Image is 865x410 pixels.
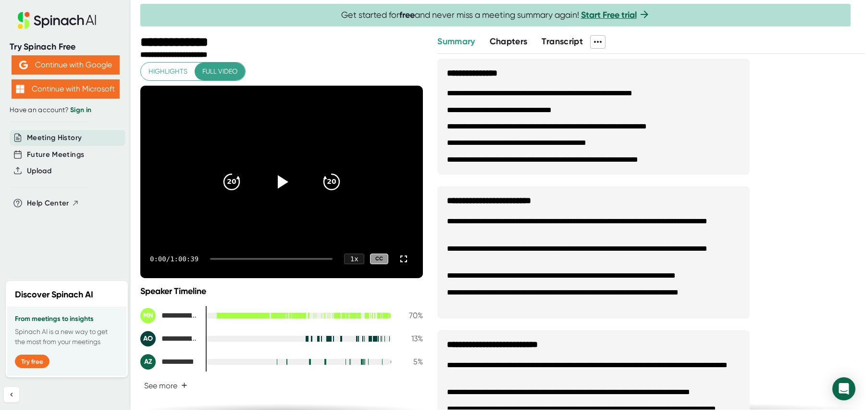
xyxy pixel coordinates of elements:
span: Transcript [542,36,583,47]
div: Artem Zhmud [140,354,198,370]
button: Collapse sidebar [4,387,19,402]
button: Full video [195,63,245,80]
b: free [399,10,415,20]
button: Highlights [141,63,195,80]
div: Maria Netrebko [140,308,198,323]
div: 70 % [399,311,423,320]
button: Continue with Microsoft [12,79,120,99]
div: CC [370,254,388,265]
span: Get started for and never miss a meeting summary again! [341,10,650,21]
span: Chapters [490,36,528,47]
div: Speaker Timeline [140,286,423,296]
p: Spinach AI is a new way to get the most from your meetings [15,327,119,347]
div: AO [140,331,156,346]
button: Upload [27,166,51,177]
div: Have an account? [10,106,121,115]
h3: From meetings to insights [15,315,119,323]
div: MN [140,308,156,323]
div: Try Spinach Free [10,41,121,52]
button: Help Center [27,198,79,209]
div: Andrii Onatskyi [140,331,198,346]
span: Help Center [27,198,69,209]
span: Highlights [148,65,187,77]
button: Continue with Google [12,55,120,75]
div: Open Intercom Messenger [832,377,855,400]
a: Start Free trial [581,10,637,20]
button: Summary [437,35,475,48]
div: 1 x [344,254,364,264]
span: + [181,382,187,389]
button: Transcript [542,35,583,48]
button: Meeting History [27,132,82,143]
button: Future Meetings [27,149,84,160]
div: AZ [140,354,156,370]
span: Full video [202,65,237,77]
button: Try free [15,355,49,368]
div: 0:00 / 1:00:39 [150,255,198,263]
img: Aehbyd4JwY73AAAAAElFTkSuQmCC [19,61,28,69]
div: 5 % [399,357,423,366]
span: Summary [437,36,475,47]
h2: Discover Spinach AI [15,288,93,301]
button: Chapters [490,35,528,48]
a: Sign in [70,106,91,114]
div: 13 % [399,334,423,343]
button: See more+ [140,377,191,394]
